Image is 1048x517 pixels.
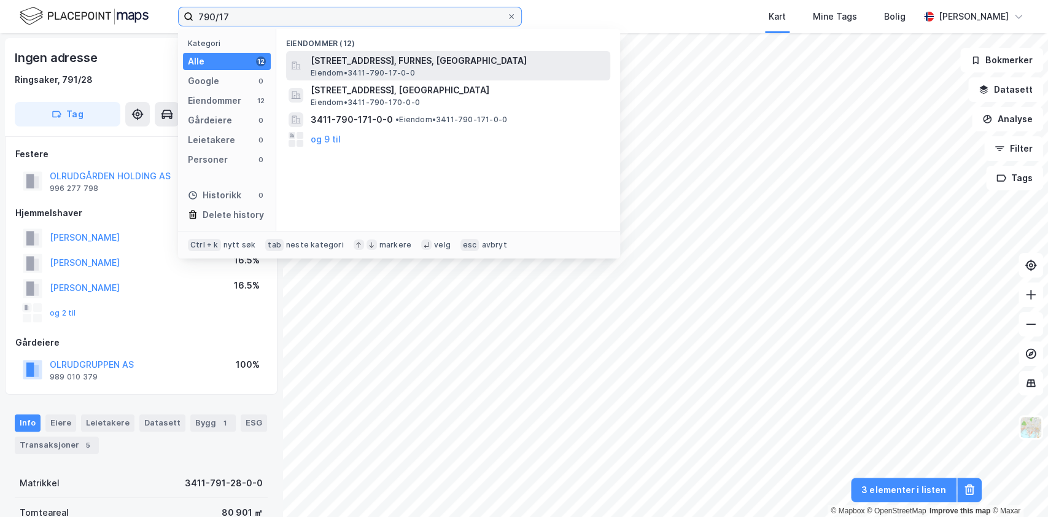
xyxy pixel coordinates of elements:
[286,240,344,250] div: neste kategori
[188,74,219,88] div: Google
[311,83,605,98] span: [STREET_ADDRESS], [GEOGRAPHIC_DATA]
[939,9,1009,24] div: [PERSON_NAME]
[15,414,41,432] div: Info
[256,96,266,106] div: 12
[188,54,204,69] div: Alle
[15,48,99,68] div: Ingen adresse
[190,414,236,432] div: Bygg
[234,253,260,268] div: 16.5%
[813,9,857,24] div: Mine Tags
[986,166,1043,190] button: Tags
[15,72,93,87] div: Ringsaker, 791/28
[256,190,266,200] div: 0
[82,439,94,451] div: 5
[968,77,1043,102] button: Datasett
[15,206,267,220] div: Hjemmelshaver
[987,458,1048,517] div: Kontrollprogram for chat
[831,507,864,515] a: Mapbox
[50,184,98,193] div: 996 277 798
[395,115,507,125] span: Eiendom • 3411-790-171-0-0
[236,357,260,372] div: 100%
[45,414,76,432] div: Eiere
[20,476,60,491] div: Matrikkel
[256,56,266,66] div: 12
[256,115,266,125] div: 0
[185,476,263,491] div: 3411-791-28-0-0
[50,372,98,382] div: 989 010 379
[81,414,134,432] div: Leietakere
[188,239,221,251] div: Ctrl + k
[256,135,266,145] div: 0
[15,335,267,350] div: Gårdeiere
[188,188,241,203] div: Historikk
[1019,416,1042,439] img: Z
[972,107,1043,131] button: Analyse
[193,7,507,26] input: Søk på adresse, matrikkel, gårdeiere, leietakere eller personer
[984,136,1043,161] button: Filter
[769,9,786,24] div: Kart
[188,39,271,48] div: Kategori
[434,240,451,250] div: velg
[20,6,149,27] img: logo.f888ab2527a4732fd821a326f86c7f29.svg
[234,278,260,293] div: 16.5%
[481,240,507,250] div: avbryt
[188,133,235,147] div: Leietakere
[15,437,99,454] div: Transaksjoner
[311,112,393,127] span: 3411-790-171-0-0
[223,240,256,250] div: nytt søk
[139,414,185,432] div: Datasett
[960,48,1043,72] button: Bokmerker
[241,414,267,432] div: ESG
[311,53,605,68] span: [STREET_ADDRESS], FURNES, [GEOGRAPHIC_DATA]
[256,76,266,86] div: 0
[884,9,906,24] div: Bolig
[188,152,228,167] div: Personer
[987,458,1048,517] iframe: Chat Widget
[265,239,284,251] div: tab
[188,113,232,128] div: Gårdeiere
[311,98,420,107] span: Eiendom • 3411-790-170-0-0
[188,93,241,108] div: Eiendommer
[379,240,411,250] div: markere
[203,208,264,222] div: Delete history
[867,507,926,515] a: OpenStreetMap
[15,102,120,126] button: Tag
[256,155,266,165] div: 0
[311,68,415,78] span: Eiendom • 3411-790-17-0-0
[219,417,231,429] div: 1
[460,239,479,251] div: esc
[851,478,957,502] button: 3 elementer i listen
[276,29,620,51] div: Eiendommer (12)
[311,132,341,147] button: og 9 til
[395,115,399,124] span: •
[15,147,267,161] div: Festere
[930,507,990,515] a: Improve this map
